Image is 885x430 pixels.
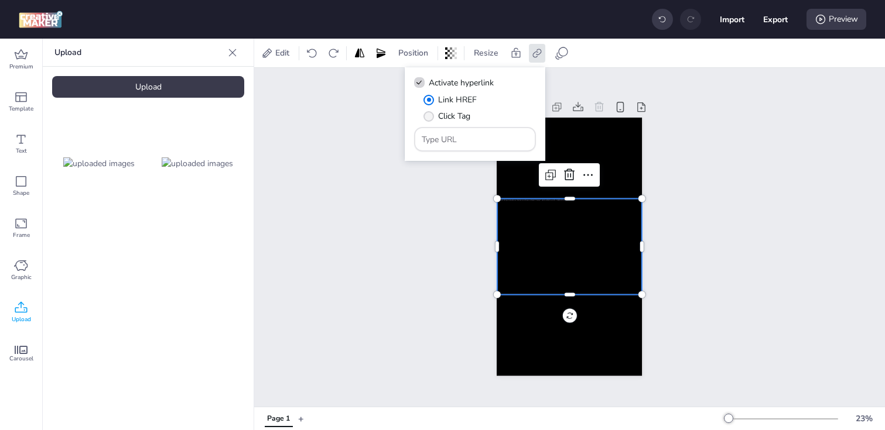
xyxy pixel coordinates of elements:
img: uploaded images [63,157,135,170]
span: Activate hyperlink [429,77,494,89]
span: Position [396,47,430,59]
span: Text [16,146,27,156]
span: Upload [12,315,31,324]
span: Graphic [11,273,32,282]
span: Shape [13,188,29,198]
input: Type URL [422,133,529,146]
div: Page 1 [267,414,290,424]
span: Template [9,104,33,113]
div: Preview [807,9,866,30]
span: Carousel [9,354,33,363]
span: Premium [9,62,33,71]
div: 23 % [850,412,878,425]
span: Link HREF [438,94,477,106]
div: Upload [52,76,244,98]
span: Click Tag [438,110,470,122]
p: Upload [54,39,223,67]
img: logo Creative Maker [19,11,63,28]
span: Edit [273,47,292,59]
button: Import [720,7,744,32]
div: Tabs [259,408,298,429]
button: + [298,408,304,429]
img: uploaded images [162,157,233,170]
span: Frame [13,231,30,240]
span: Resize [471,47,501,59]
button: Export [763,7,788,32]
